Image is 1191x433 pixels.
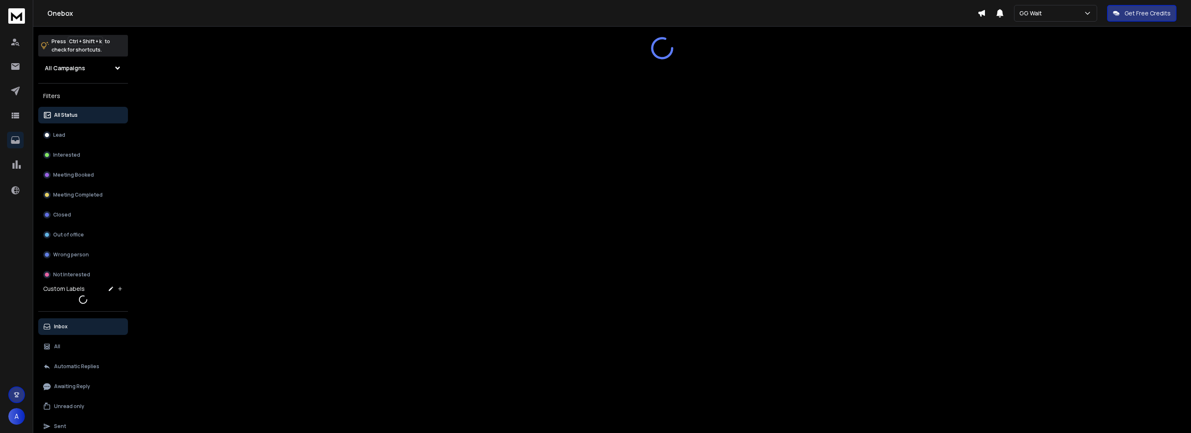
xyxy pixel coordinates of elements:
button: Closed [38,207,128,223]
button: A [8,408,25,425]
p: GG Wait [1019,9,1045,17]
button: Meeting Booked [38,167,128,183]
button: All Status [38,107,128,123]
h3: Custom Labels [43,285,85,293]
p: Awaiting Reply [54,383,90,390]
p: All Status [54,112,78,118]
button: Not Interested [38,266,128,283]
button: Interested [38,147,128,163]
p: Closed [53,212,71,218]
button: All [38,338,128,355]
p: Get Free Credits [1125,9,1171,17]
p: Wrong person [53,251,89,258]
button: Unread only [38,398,128,415]
img: logo [8,8,25,24]
p: Unread only [54,403,84,410]
p: Interested [53,152,80,158]
p: Sent [54,423,66,430]
p: Out of office [53,231,84,238]
p: All [54,343,60,350]
button: Awaiting Reply [38,378,128,395]
button: Out of office [38,226,128,243]
span: Ctrl + Shift + k [68,37,103,46]
p: Lead [53,132,65,138]
button: Wrong person [38,246,128,263]
p: Meeting Completed [53,192,103,198]
button: Automatic Replies [38,358,128,375]
p: Inbox [54,323,68,330]
button: Meeting Completed [38,187,128,203]
button: Lead [38,127,128,143]
p: Automatic Replies [54,363,99,370]
p: Meeting Booked [53,172,94,178]
h1: All Campaigns [45,64,85,72]
button: Inbox [38,318,128,335]
h3: Filters [38,90,128,102]
p: Press to check for shortcuts. [52,37,110,54]
button: All Campaigns [38,60,128,76]
p: Not Interested [53,271,90,278]
button: Get Free Credits [1107,5,1176,22]
h1: Onebox [47,8,977,18]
